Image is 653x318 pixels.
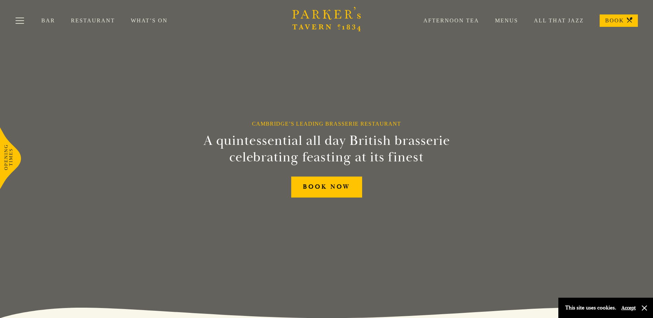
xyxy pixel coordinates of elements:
h1: Cambridge’s Leading Brasserie Restaurant [252,120,401,127]
button: Accept [621,305,636,311]
p: This site uses cookies. [565,303,616,313]
button: Close and accept [641,305,648,311]
a: BOOK NOW [291,177,362,198]
h2: A quintessential all day British brasserie celebrating feasting at its finest [170,132,484,166]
